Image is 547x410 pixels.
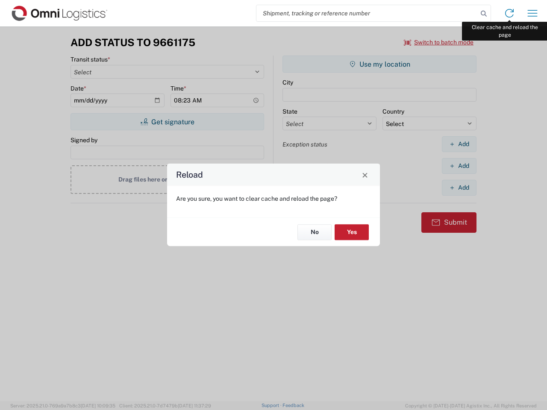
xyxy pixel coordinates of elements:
button: No [297,224,332,240]
input: Shipment, tracking or reference number [256,5,478,21]
button: Yes [335,224,369,240]
p: Are you sure, you want to clear cache and reload the page? [176,195,371,202]
h4: Reload [176,169,203,181]
button: Close [359,169,371,181]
